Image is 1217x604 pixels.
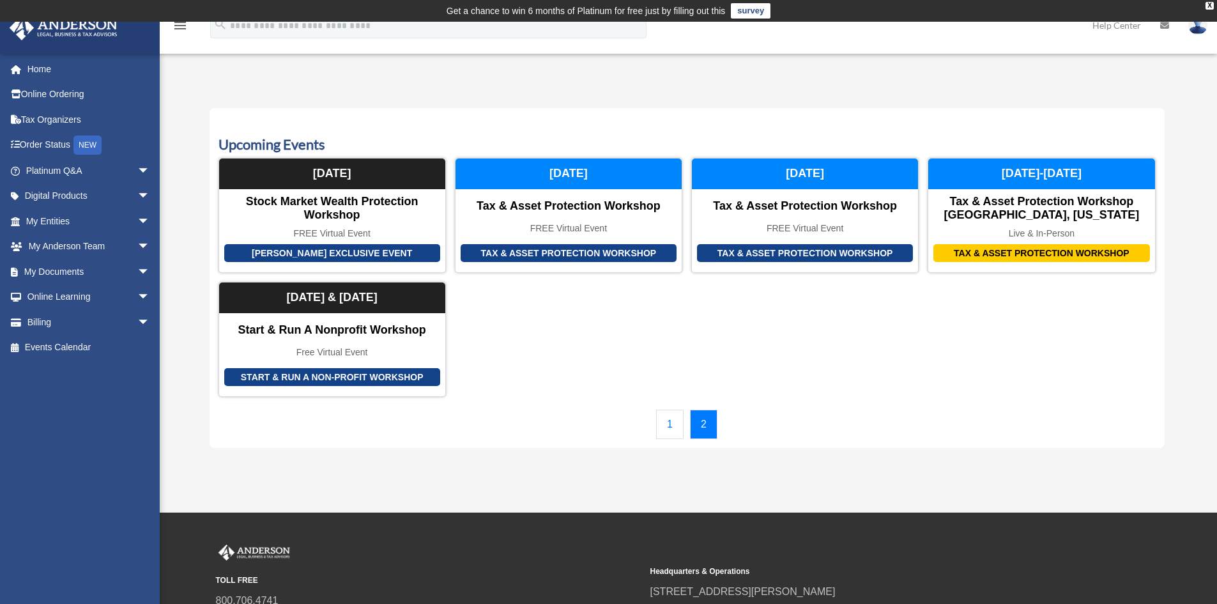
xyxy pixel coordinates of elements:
a: [PERSON_NAME] Exclusive Event Stock Market Wealth Protection Workshop FREE Virtual Event [DATE] [218,158,446,273]
div: [DATE] [692,159,918,189]
span: arrow_drop_down [137,309,163,336]
div: Tax & Asset Protection Workshop [461,244,677,263]
span: arrow_drop_down [137,158,163,184]
a: Home [9,56,169,82]
span: arrow_drop_down [137,284,163,311]
i: search [213,17,227,31]
div: Tax & Asset Protection Workshop [933,244,1149,263]
img: Anderson Advisors Platinum Portal [216,545,293,561]
a: Online Learningarrow_drop_down [9,284,169,310]
a: Tax & Asset Protection Workshop Tax & Asset Protection Workshop FREE Virtual Event [DATE] [691,158,919,273]
a: menu [172,22,188,33]
div: Get a chance to win 6 months of Platinum for free just by filling out this [447,3,726,19]
div: Free Virtual Event [219,347,445,358]
a: Tax & Asset Protection Workshop Tax & Asset Protection Workshop [GEOGRAPHIC_DATA], [US_STATE] Liv... [928,158,1155,273]
a: Order StatusNEW [9,132,169,159]
a: My Entitiesarrow_drop_down [9,208,169,234]
a: Billingarrow_drop_down [9,309,169,335]
div: [DATE] [219,159,445,189]
div: [DATE] & [DATE] [219,283,445,313]
a: Digital Productsarrow_drop_down [9,183,169,209]
div: Tax & Asset Protection Workshop [455,199,682,213]
div: Tax & Asset Protection Workshop [GEOGRAPHIC_DATA], [US_STATE] [928,195,1154,222]
small: Headquarters & Operations [650,565,1076,578]
a: Online Ordering [9,82,169,107]
a: Tax Organizers [9,107,169,132]
h3: Upcoming Events [218,135,1156,155]
div: Start & Run a Nonprofit Workshop [219,323,445,337]
img: Anderson Advisors Platinum Portal [6,15,121,40]
a: My Anderson Teamarrow_drop_down [9,234,169,259]
img: User Pic [1188,16,1207,35]
span: arrow_drop_down [137,208,163,235]
div: Stock Market Wealth Protection Workshop [219,195,445,222]
a: 1 [656,410,684,439]
a: My Documentsarrow_drop_down [9,259,169,284]
span: arrow_drop_down [137,234,163,260]
div: NEW [73,136,102,155]
small: TOLL FREE [216,574,641,587]
div: Tax & Asset Protection Workshop [697,244,913,263]
div: [DATE]-[DATE] [928,159,1154,189]
a: [STREET_ADDRESS][PERSON_NAME] [650,586,836,597]
a: Platinum Q&Aarrow_drop_down [9,158,169,183]
a: Tax & Asset Protection Workshop Tax & Asset Protection Workshop FREE Virtual Event [DATE] [455,158,682,273]
a: Start & Run a Non-Profit Workshop Start & Run a Nonprofit Workshop Free Virtual Event [DATE] & [D... [218,282,446,397]
span: arrow_drop_down [137,183,163,210]
div: FREE Virtual Event [455,223,682,234]
i: menu [172,18,188,33]
a: 2 [690,410,717,439]
div: close [1206,2,1214,10]
div: FREE Virtual Event [219,228,445,239]
div: FREE Virtual Event [692,223,918,234]
a: Events Calendar [9,335,163,360]
a: survey [731,3,770,19]
div: Tax & Asset Protection Workshop [692,199,918,213]
div: Start & Run a Non-Profit Workshop [224,368,440,387]
div: [DATE] [455,159,682,189]
span: arrow_drop_down [137,259,163,285]
div: [PERSON_NAME] Exclusive Event [224,244,440,263]
div: Live & In-Person [928,228,1154,239]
